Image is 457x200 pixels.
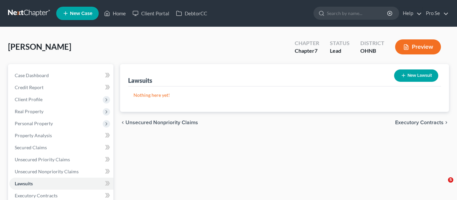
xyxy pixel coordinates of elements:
a: Lawsuits [9,178,113,190]
span: Property Analysis [15,133,52,138]
a: Property Analysis [9,130,113,142]
a: Credit Report [9,81,113,93]
i: chevron_right [444,120,449,125]
span: Lawsuits [15,181,33,186]
p: Nothing here yet! [133,92,436,98]
span: Executory Contracts [395,120,444,125]
iframe: Intercom live chat [434,177,450,193]
a: Pro Se [423,7,449,19]
button: Executory Contracts chevron_right [395,120,449,125]
a: Client Portal [129,7,173,19]
div: Lead [330,47,350,55]
span: New Case [70,11,92,16]
button: Preview [395,39,441,54]
a: Home [101,7,129,19]
a: DebtorCC [173,7,210,19]
span: Unsecured Priority Claims [15,157,70,162]
a: Unsecured Priority Claims [9,154,113,166]
span: Client Profile [15,96,42,102]
span: 7 [314,47,317,54]
span: Unsecured Nonpriority Claims [125,120,198,125]
a: Case Dashboard [9,69,113,81]
div: Status [330,39,350,47]
span: Secured Claims [15,145,47,150]
a: Unsecured Nonpriority Claims [9,166,113,178]
div: OHNB [360,47,384,55]
div: Chapter [295,47,319,55]
div: Chapter [295,39,319,47]
span: Case Dashboard [15,72,49,78]
div: Lawsuits [128,76,152,84]
span: Executory Contracts [15,193,58,198]
input: Search by name... [327,7,388,19]
button: New Lawsuit [394,69,438,82]
span: Unsecured Nonpriority Claims [15,169,79,174]
span: 5 [448,177,453,183]
span: [PERSON_NAME] [8,42,71,51]
span: Real Property [15,109,43,114]
span: Personal Property [15,121,53,126]
a: Secured Claims [9,142,113,154]
i: chevron_left [120,120,125,125]
a: Help [399,7,422,19]
span: Credit Report [15,84,43,90]
div: District [360,39,384,47]
button: chevron_left Unsecured Nonpriority Claims [120,120,198,125]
